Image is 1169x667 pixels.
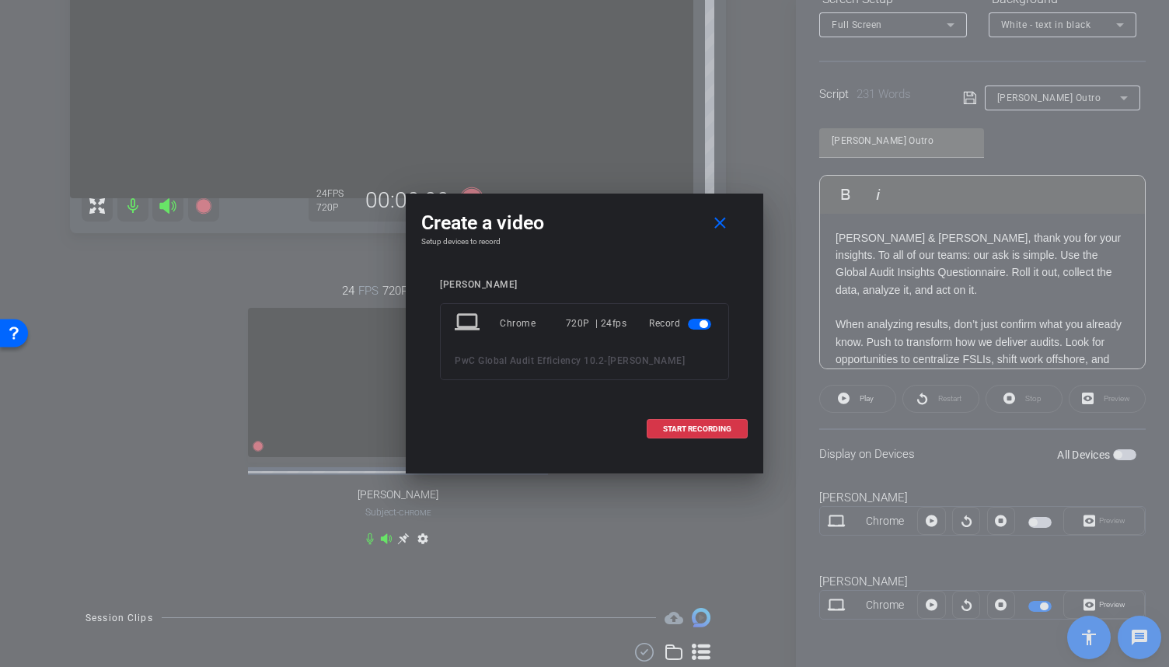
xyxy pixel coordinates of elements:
span: - [604,355,608,366]
h4: Setup devices to record [421,237,748,246]
mat-icon: laptop [455,309,483,337]
div: Create a video [421,209,748,237]
mat-icon: close [710,214,730,233]
div: 720P | 24fps [566,309,627,337]
div: [PERSON_NAME] [440,279,729,291]
div: Record [649,309,714,337]
button: START RECORDING [647,419,748,438]
span: START RECORDING [663,425,731,433]
span: [PERSON_NAME] [608,355,686,366]
div: Chrome [500,309,566,337]
span: PwC Global Audit Efficiency 10.2 [455,355,604,366]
